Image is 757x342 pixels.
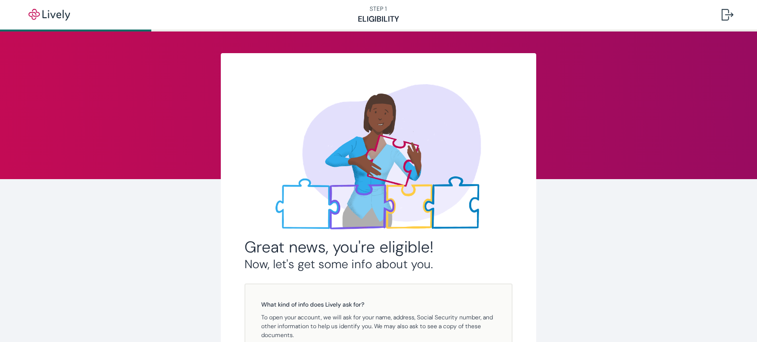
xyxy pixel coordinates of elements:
[261,300,496,309] h5: What kind of info does Lively ask for?
[22,9,77,21] img: Lively
[261,313,496,340] p: To open your account, we will ask for your name, address, Social Security number, and other infor...
[244,237,513,257] h2: Great news, you're eligible!
[714,3,741,27] button: Log out
[244,257,513,272] h3: Now, let's get some info about you.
